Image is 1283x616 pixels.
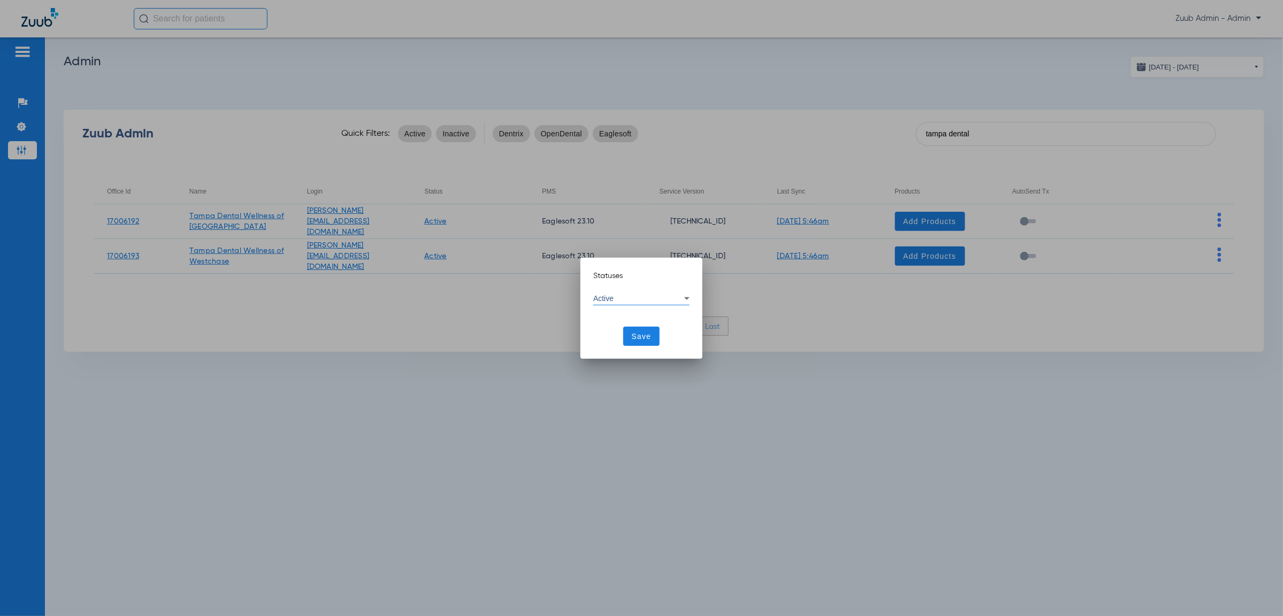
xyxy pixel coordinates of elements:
[623,327,660,346] button: Save
[593,294,614,303] span: Active
[593,271,690,281] div: Statuses
[632,331,652,342] span: Save
[1229,565,1283,616] iframe: Chat Widget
